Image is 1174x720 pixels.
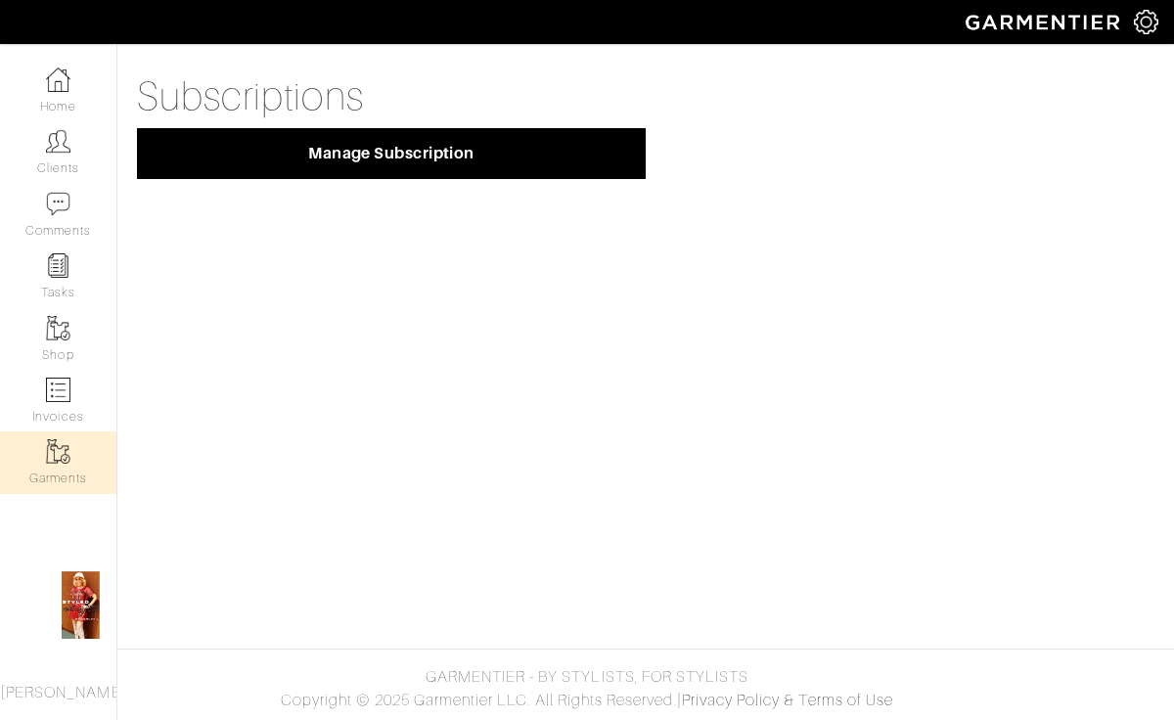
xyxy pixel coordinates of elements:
h1: Subscriptions [137,73,1154,120]
img: garments-icon-b7da505a4dc4fd61783c78ac3ca0ef83fa9d6f193b1c9dc38574b1d14d53ca28.png [46,316,70,340]
img: garments-icon-b7da505a4dc4fd61783c78ac3ca0ef83fa9d6f193b1c9dc38574b1d14d53ca28.png [46,439,70,464]
img: garmentier-logo-header-white-b43fb05a5012e4ada735d5af1a66efaba907eab6374d6393d1fbf88cb4ef424d.png [956,5,1134,39]
img: gear-icon-white-bd11855cb880d31180b6d7d6211b90ccbf57a29d726f0c71d8c61bd08dd39cc2.png [1134,10,1158,34]
span: Copyright © 2025 Garmentier LLC. All Rights Reserved. [281,692,677,709]
img: reminder-icon-8004d30b9f0a5d33ae49ab947aed9ed385cf756f9e5892f1edd6e32f2345188e.png [46,253,70,278]
img: comment-icon-a0a6a9ef722e966f86d9cbdc48e553b5cf19dbc54f86b18d962a5391bc8f6eb6.png [46,192,70,216]
button: Manage Subscription [137,128,646,179]
a: Privacy Policy & Terms of Use [682,692,893,709]
img: clients-icon-6bae9207a08558b7cb47a8932f037763ab4055f8c8b6bfacd5dc20c3e0201464.png [46,129,70,154]
img: dashboard-icon-dbcd8f5a0b271acd01030246c82b418ddd0df26cd7fceb0bd07c9910d44c42f6.png [46,67,70,92]
span: Manage Subscription [153,144,630,163]
img: orders-icon-0abe47150d42831381b5fb84f609e132dff9fe21cb692f30cb5eec754e2cba89.png [46,378,70,402]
